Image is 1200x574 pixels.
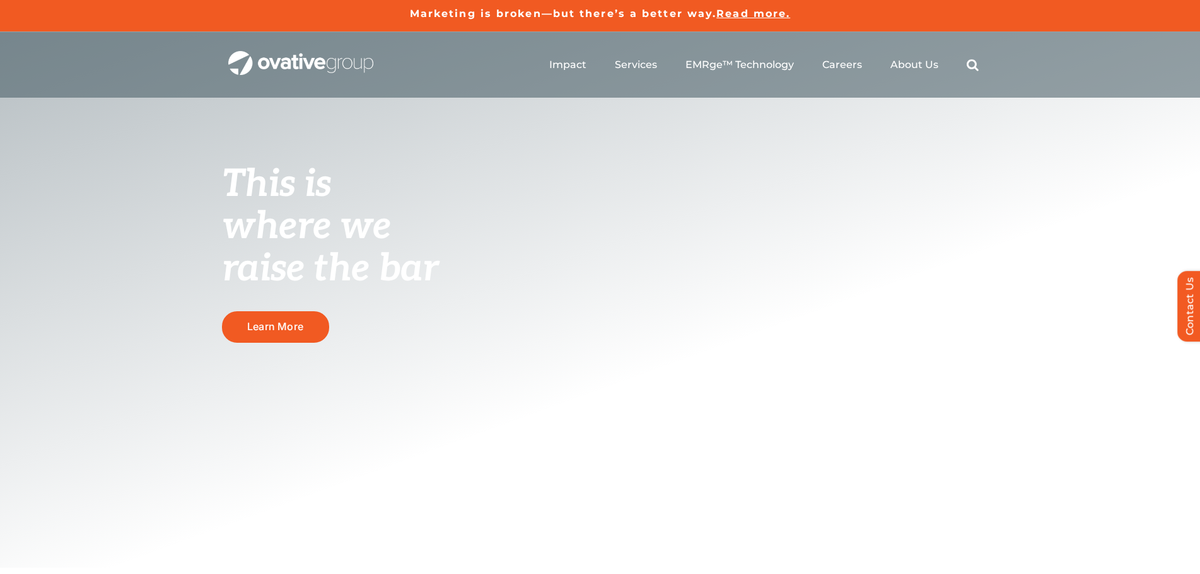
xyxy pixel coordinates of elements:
nav: Menu [549,45,979,85]
a: OG_Full_horizontal_WHT [228,50,373,62]
a: About Us [890,59,938,71]
a: Services [615,59,657,71]
a: Marketing is broken—but there’s a better way. [410,8,717,20]
span: where we raise the bar [222,204,438,292]
span: This is [222,162,332,207]
span: Learn More [247,321,303,333]
a: Search [967,59,979,71]
a: Impact [549,59,586,71]
a: Careers [822,59,862,71]
a: EMRge™ Technology [685,59,794,71]
a: Learn More [222,311,329,342]
a: Read more. [716,8,790,20]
